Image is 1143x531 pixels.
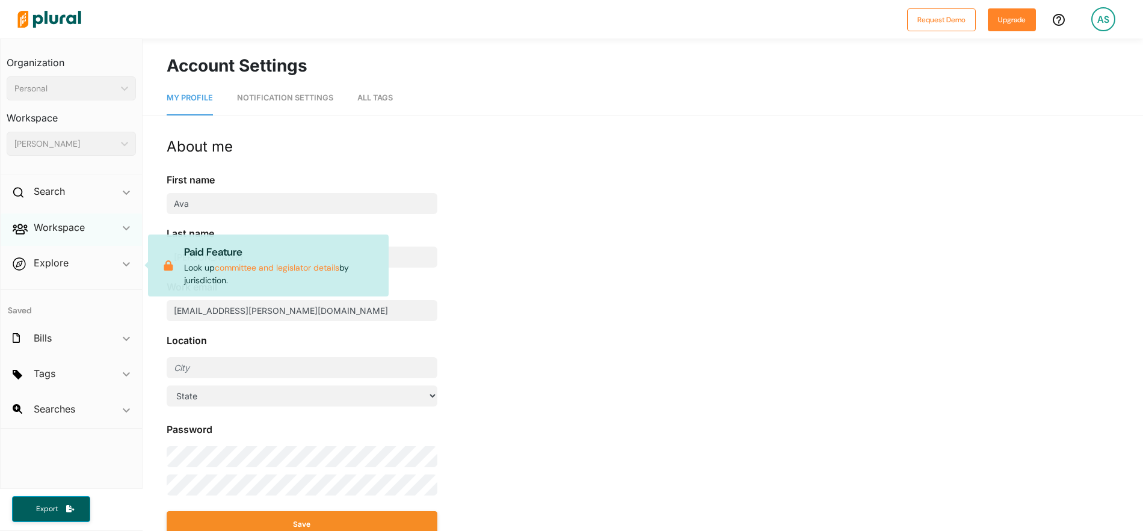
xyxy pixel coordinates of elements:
button: Export [12,496,90,522]
h3: Workspace [7,100,136,127]
p: Paid Feature [184,244,378,260]
div: Password [167,422,212,437]
div: Personal [14,82,116,95]
span: My Profile [167,93,213,102]
h2: Workspace [34,221,85,234]
a: AS [1082,2,1125,36]
div: About me [167,136,528,158]
div: [PERSON_NAME] [14,138,116,150]
a: Upgrade [988,13,1036,26]
h1: Account Settings [167,53,1119,78]
a: Request Demo [907,13,976,26]
h3: Organization [7,45,136,72]
input: Work email [167,300,437,321]
button: Request Demo [907,8,976,31]
h2: Search [34,185,65,198]
input: First name [167,193,437,214]
h4: Saved [1,290,142,319]
a: All Tags [357,81,393,115]
span: Export [28,504,66,514]
a: My Profile [167,81,213,115]
div: AS [1091,7,1115,31]
p: Look up by jurisdiction. [184,244,378,286]
a: committee and legislator details [215,262,339,273]
div: First name [167,173,437,187]
span: Notification Settings [237,93,333,102]
h2: Bills [34,331,52,345]
input: City [167,357,437,378]
span: All Tags [357,93,393,102]
button: Upgrade [988,8,1036,31]
div: Last name [167,226,437,241]
a: Notification Settings [237,81,333,115]
div: Location [167,333,437,348]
